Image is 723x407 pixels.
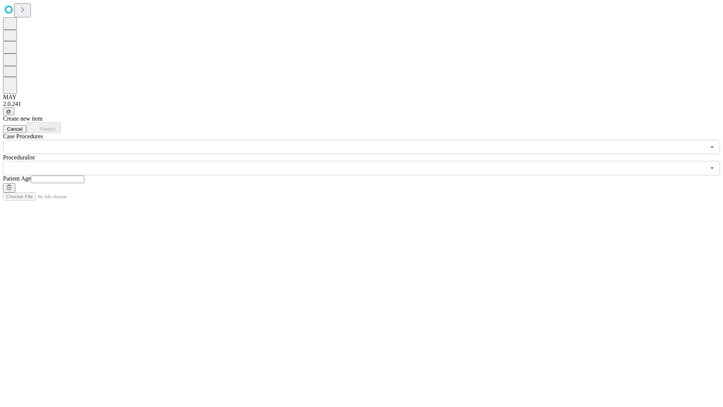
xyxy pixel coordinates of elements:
[3,175,31,182] span: Patient Age
[3,133,43,139] span: Scheduled Procedure
[3,107,14,115] button: @
[6,109,11,114] span: @
[40,126,55,132] span: Predict
[3,115,43,122] span: Create new item
[3,94,720,101] div: MAY
[707,163,717,173] button: Open
[3,154,35,161] span: Proceduralist
[3,125,26,133] button: Cancel
[707,142,717,152] button: Open
[7,126,23,132] span: Cancel
[3,101,720,107] div: 2.0.241
[26,122,61,133] button: Predict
